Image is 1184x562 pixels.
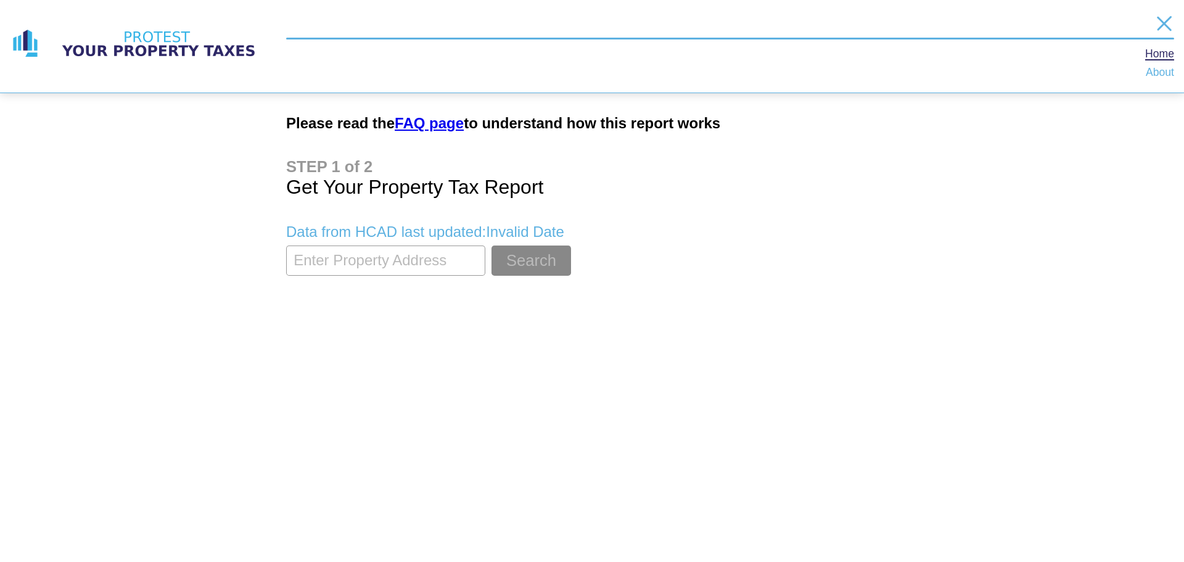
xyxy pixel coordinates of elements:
[286,246,485,276] input: Enter Property Address
[286,115,898,132] h2: Please read the to understand how this report works
[286,223,898,241] p: Data from HCAD last updated: Invalid Date
[1146,68,1174,78] a: About
[395,115,464,131] a: FAQ page
[51,28,266,59] img: logo text
[10,28,266,59] a: logo logo text
[10,28,41,59] img: logo
[491,246,571,276] button: Search
[286,158,898,199] h1: Get Your Property Tax Report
